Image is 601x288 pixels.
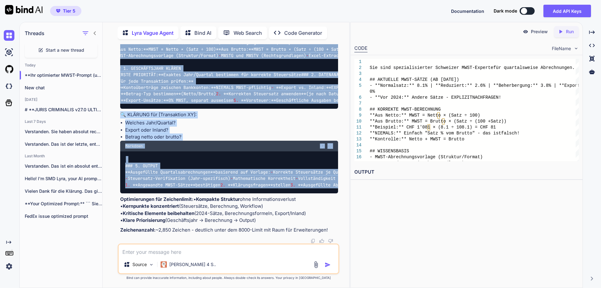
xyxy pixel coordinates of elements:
p: Run [566,29,574,35]
span: für quartalsweise Abrechnungen. [493,65,575,70]
img: darkCloudIdeIcon [4,81,14,92]
span: **Aus Netto:** MWST = Netto × (Satz ÷ 100) [370,113,480,118]
h2: [DATE] [20,97,102,102]
span: **Export vs. Inland:** [276,85,331,90]
span: Satz)) [491,119,506,124]
button: Add API Keys [543,5,591,17]
img: ai-studio [4,47,14,58]
div: 13 [354,136,362,142]
button: Documentation [451,8,484,14]
img: copy [311,238,316,243]
span: eherbergung:** 3.8% | **Export:** [501,83,588,88]
img: like [319,238,324,243]
span: **Kontoüberträge zwischen Bankkonten:** [118,85,216,90]
p: 🔍 KLÄRUNG für [Transaktion XY]: [120,111,338,118]
h2: Today [20,63,102,68]
div: 17 [354,160,362,166]
p: Source [132,261,147,268]
div: 4 [354,77,362,83]
p: New chat [25,85,102,91]
span: - [311,40,314,46]
img: dislike [328,238,333,243]
div: 3 [354,71,362,77]
img: githubLight [4,64,14,75]
span: Start a new thread [46,47,84,53]
p: # **JURIS CRIMINALIS v27.0 ULTIMATE - DE... [25,107,102,113]
div: 1 [354,59,362,65]
img: icon [325,262,331,268]
h2: OUTPUT [351,165,583,180]
p: Hello! I'm SMD Lyra, your AI prompt... [25,175,102,182]
strong: Kernpunkte konzentriert [123,203,179,209]
span: - MWSTG und MWSTV (Rechtsgrundlagen) [370,160,464,165]
h2: Last 7 Days [20,119,102,124]
p: Lyra Vague Agent [132,29,173,37]
img: chat [4,30,14,41]
span: Sie sind spezialisierter Schweizer MWST-Experte [370,65,493,70]
p: [PERSON_NAME] 4 S.. [169,261,216,268]
li: Export oder Inland? [125,127,338,134]
img: copy [320,144,325,149]
span: 2. [216,91,221,97]
span: **Betrag-Typ bestimmen** [121,91,181,97]
span: **NIEMALS:** Einfach "Satz % vom Brutto" - das ist [370,131,501,136]
div: CODE [354,45,367,52]
span: - MWST-Abrechnungsvorlage (Struktur/Format) [370,154,483,160]
span: FileName [552,45,571,52]
span: NACHFRAGEN! [472,95,501,100]
span: ## AKTUELLE MWST-SÄTZE (AB [DATE]) [370,77,459,82]
p: Verstanden. Das ist ein absolut entscheidender Punkt... [25,163,102,169]
span: **Ausgefüllte Abrechnungen** [298,182,368,188]
span: - [230,176,233,181]
li: Betrag netto oder brutto? [125,134,338,141]
strong: Kritische Elemente beibehalten [123,210,194,216]
span: falsch! [501,131,520,136]
div: 14 [354,142,362,148]
p: Vielen Dank für die Klärung. Das gibt... [25,188,102,194]
p: Code Generator [284,29,322,37]
p: **Ihr optimierter MWST-Prompt (unter 800... [25,72,102,78]
span: Tier 5 [63,8,75,14]
span: ## WISSENSBASIS [370,149,409,154]
div: 7 [354,101,362,107]
span: 2. [220,182,225,188]
img: chevron down [573,46,579,51]
span: 5. [234,97,239,103]
span: Dark mode [494,8,517,14]
p: • ohne Informationsverlust • (Steuersätze, Berechnung, Workflow) • (2024-Sätze, Berechnungsformel... [120,196,338,224]
span: Markdown [125,144,143,149]
img: settings [4,261,14,272]
strong: Klare Priorisierung [123,217,165,223]
span: - **Vor 2024:** Andere Sätze - EXPLIZIT [370,95,472,100]
button: premiumTier 5 [50,6,81,16]
span: 3. [290,182,295,188]
h1: Threads [25,29,44,37]
img: Claude 4 Sonnet [161,261,167,268]
p: Bind AI [194,29,211,37]
p: FedEx issue optimized prompt [25,213,102,219]
div: 12 [354,130,362,136]
span: - [125,176,128,181]
strong: Kompakte Struktur [196,196,240,202]
p: Bind can provide inaccurate information, including about people. Always double-check its answers.... [118,275,339,280]
span: - [295,176,298,181]
span: - [306,53,309,58]
p: Verstanden. Das ist der letzte, entscheidende Baustein.... [25,141,102,147]
img: Pick Models [149,262,154,267]
div: 5 [354,83,362,89]
div: 2 [354,65,362,71]
img: Bind AI [5,5,43,14]
span: ### 5. OUTPUT [125,163,158,169]
span: 1. [125,182,130,188]
div: 6 [354,95,362,101]
span: **Ausgefüllte Quartalsabrechnungen** [125,169,215,175]
span: **Korrekten Steuersatz anwenden** [223,91,306,97]
span: 0% [370,89,375,94]
span: ### 1. GESCHÄFTSJAHR KLÄREN [113,65,181,71]
span: **Für jede Transaktion prüfen:** [113,78,193,84]
span: **Angewandte MWST-Sätze** [133,182,195,188]
p: Preview [531,29,548,35]
img: Open in Browser [327,143,333,149]
img: attachment [312,261,320,268]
